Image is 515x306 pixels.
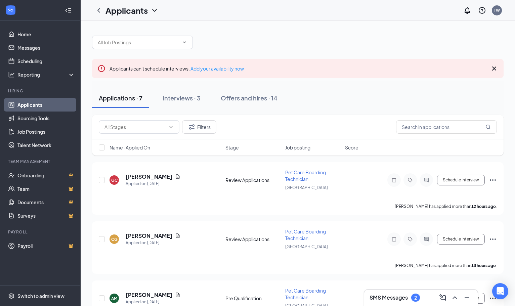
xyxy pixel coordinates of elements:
[345,144,358,151] span: Score
[111,296,117,301] div: AM
[406,236,414,242] svg: Tag
[104,123,166,131] input: All Stages
[285,144,310,151] span: Job posting
[17,41,75,54] a: Messages
[437,175,485,185] button: Schedule Interview
[489,235,497,243] svg: Ellipses
[449,292,460,303] button: ChevronUp
[437,292,448,303] button: ComposeMessage
[439,294,447,302] svg: ComposeMessage
[17,293,65,299] div: Switch to admin view
[110,144,150,151] span: Name · Applied On
[225,177,281,183] div: Review Applications
[462,292,472,303] button: Minimize
[126,291,172,299] h5: [PERSON_NAME]
[285,244,328,249] span: [GEOGRAPHIC_DATA]
[182,120,216,134] button: Filter Filters
[489,176,497,184] svg: Ellipses
[285,228,326,241] span: Pet Care Boarding Technician
[65,7,72,14] svg: Collapse
[17,125,75,138] a: Job Postings
[175,233,180,238] svg: Document
[95,6,103,14] svg: ChevronLeft
[97,64,105,73] svg: Error
[110,65,244,72] span: Applicants can't schedule interviews.
[163,94,201,102] div: Interviews · 3
[395,204,497,209] p: [PERSON_NAME] has applied more than .
[396,120,497,134] input: Search in applications
[17,98,75,112] a: Applicants
[17,239,75,253] a: PayrollCrown
[478,6,486,14] svg: QuestionInfo
[414,295,417,301] div: 2
[221,94,277,102] div: Offers and hires · 14
[17,182,75,195] a: TeamCrown
[105,5,148,16] h1: Applicants
[451,294,459,302] svg: ChevronUp
[490,64,498,73] svg: Cross
[17,169,75,182] a: OnboardingCrown
[437,234,485,245] button: Schedule Interview
[225,236,281,243] div: Review Applications
[182,40,187,45] svg: ChevronDown
[17,138,75,152] a: Talent Network
[8,229,74,235] div: Payroll
[17,112,75,125] a: Sourcing Tools
[126,180,180,187] div: Applied on [DATE]
[17,71,75,78] div: Reporting
[98,39,179,46] input: All Job Postings
[225,295,281,302] div: Pre Qualification
[492,283,508,299] div: Open Intercom Messenger
[7,7,14,13] svg: WorkstreamLogo
[151,6,159,14] svg: ChevronDown
[395,263,497,268] p: [PERSON_NAME] has applied more than .
[406,177,414,183] svg: Tag
[8,88,74,94] div: Hiring
[370,294,408,301] h3: SMS Messages
[168,124,174,130] svg: ChevronDown
[390,177,398,183] svg: Note
[8,293,15,299] svg: Settings
[422,177,430,183] svg: ActiveChat
[111,236,118,242] div: CG
[285,185,328,190] span: [GEOGRAPHIC_DATA]
[422,236,430,242] svg: ActiveChat
[99,94,142,102] div: Applications · 7
[471,263,496,268] b: 13 hours ago
[463,294,471,302] svg: Minimize
[285,169,326,182] span: Pet Care Boarding Technician
[8,71,15,78] svg: Analysis
[494,7,500,13] div: TW
[471,204,496,209] b: 12 hours ago
[126,239,180,246] div: Applied on [DATE]
[485,124,491,130] svg: MagnifyingGlass
[175,292,180,298] svg: Document
[225,144,239,151] span: Stage
[17,209,75,222] a: SurveysCrown
[126,173,172,180] h5: [PERSON_NAME]
[17,28,75,41] a: Home
[8,159,74,164] div: Team Management
[489,294,497,302] svg: Ellipses
[285,288,326,300] span: Pet Care Boarding Technician
[190,65,244,72] a: Add your availability now
[175,174,180,179] svg: Document
[17,195,75,209] a: DocumentsCrown
[111,177,118,183] div: GC
[126,299,180,305] div: Applied on [DATE]
[188,123,196,131] svg: Filter
[17,54,75,68] a: Scheduling
[126,232,172,239] h5: [PERSON_NAME]
[390,236,398,242] svg: Note
[463,6,471,14] svg: Notifications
